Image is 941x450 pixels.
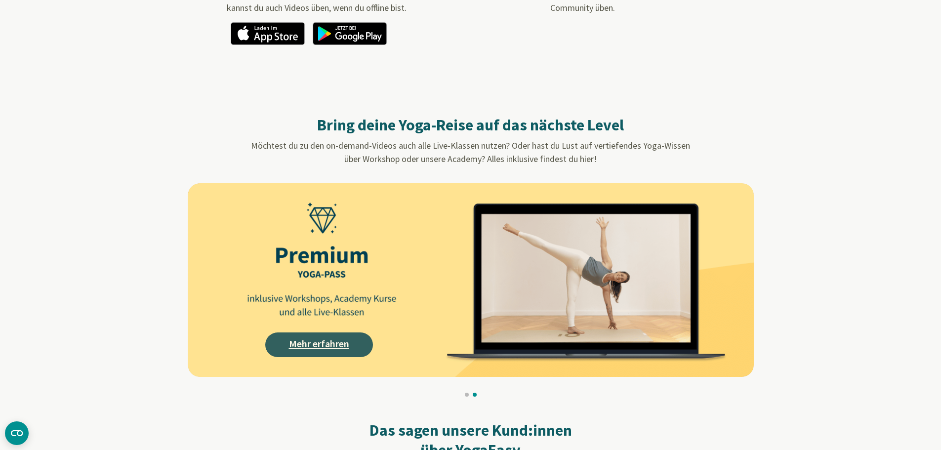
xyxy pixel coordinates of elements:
a: Mehr erfahren [265,332,373,357]
img: app_googleplay_de.png [313,22,387,45]
p: Möchtest du zu den on-demand-Videos auch alle Live-Klassen nutzen? Oder hast du Lust auf vertiefe... [198,139,744,165]
h2: Bring deine Yoga-Reise auf das nächste Level [198,115,744,135]
button: CMP-Widget öffnen [5,421,29,445]
img: AAffA0nNPuCLAAAAAElFTkSuQmCC [188,183,754,377]
img: app_appstore_de.png [231,22,305,45]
